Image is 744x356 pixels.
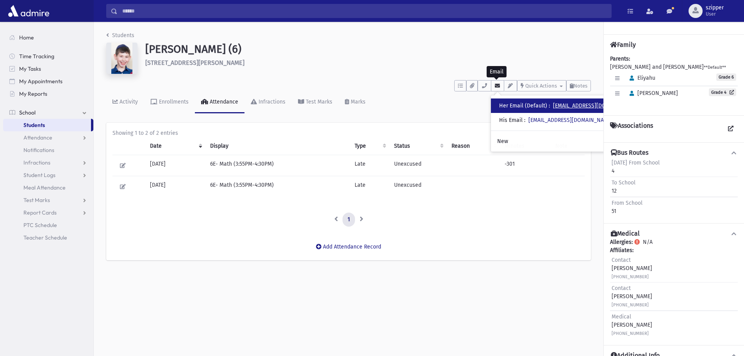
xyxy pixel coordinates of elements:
span: Meal Attendance [23,184,66,191]
h4: Bus Routes [611,149,648,157]
span: Report Cards [23,209,57,216]
div: Showing 1 to 2 of 2 entries [112,129,585,137]
a: Attendance [3,131,93,144]
th: Reason: activate to sort column ascending [447,137,500,155]
input: Search [118,4,611,18]
th: Status: activate to sort column ascending [389,137,447,155]
span: szipper [706,5,724,11]
div: 51 [612,199,642,215]
td: Unexcused [389,155,447,176]
a: New [491,134,644,148]
span: Notes [574,83,587,89]
button: Edit [117,181,128,192]
a: Infractions [3,156,93,169]
span: School [19,109,36,116]
td: [DATE] [145,176,205,197]
span: Contact [612,257,631,263]
div: N/A [610,238,738,339]
a: My Reports [3,88,93,100]
span: [PERSON_NAME] [626,90,678,97]
span: Home [19,34,34,41]
button: Add Attendance Record [311,240,386,254]
span: PTC Schedule [23,222,57,229]
h4: Family [610,41,636,48]
b: Affiliates: [610,247,633,254]
small: [PHONE_NUMBER] [612,331,649,336]
a: [EMAIL_ADDRESS][DOMAIN_NAME] [553,102,637,109]
a: Meal Attendance [3,181,93,194]
a: Enrollments [144,91,195,113]
a: Test Marks [292,91,339,113]
div: [PERSON_NAME] [612,284,652,309]
a: Infractions [244,91,292,113]
span: Eliyahu [626,75,655,81]
span: My Tasks [19,65,41,72]
a: Test Marks [3,194,93,206]
div: 12 [612,179,635,195]
span: Notifications [23,147,54,154]
td: Late [350,176,389,197]
a: Students [106,32,134,39]
span: [DATE] From School [612,159,660,166]
div: Attendance [208,98,238,105]
span: User [706,11,724,17]
div: [PERSON_NAME] and [PERSON_NAME] [610,55,738,109]
div: Infractions [257,98,285,105]
h4: Medical [611,230,640,238]
td: 6E- Math (3:55PM-4:30PM) [205,176,350,197]
b: Parents: [610,55,630,62]
button: Notes [566,80,591,91]
th: Date: activate to sort column ascending [145,137,205,155]
a: Report Cards [3,206,93,219]
a: Student Logs [3,169,93,181]
a: Attendance [195,91,244,113]
div: Test Marks [304,98,332,105]
a: [EMAIL_ADDRESS][DOMAIN_NAME] [528,117,613,123]
div: [PERSON_NAME] [612,256,652,281]
td: [DATE] [145,155,205,176]
button: Quick Actions [517,80,566,91]
a: My Appointments [3,75,93,88]
span: From School [612,200,642,206]
span: : [549,102,550,109]
td: -301 [500,155,551,176]
span: Student Logs [23,172,55,179]
h1: [PERSON_NAME] (6) [145,43,591,56]
span: Medical [612,313,631,320]
span: To School [612,179,635,186]
td: Late [350,155,389,176]
a: Students [3,119,91,131]
span: Attendance [23,134,52,141]
span: Quick Actions [525,83,557,89]
div: Email [487,66,507,77]
a: Teacher Schedule [3,231,93,244]
button: Medical [610,230,738,238]
td: Unexcused [389,176,447,197]
div: His Email [499,116,613,124]
span: My Appointments [19,78,62,85]
nav: breadcrumb [106,31,134,43]
span: Time Tracking [19,53,54,60]
td: 6E- Math (3:55PM-4:30PM) [205,155,350,176]
span: : [524,117,525,123]
div: Marks [349,98,366,105]
a: Notifications [3,144,93,156]
div: Her Email (Default) [499,102,637,110]
h4: Associations [610,122,653,136]
button: Bus Routes [610,149,738,157]
button: Edit [117,160,128,171]
span: Infractions [23,159,50,166]
a: Grade 4 [709,88,736,96]
a: My Tasks [3,63,93,75]
th: Display [205,137,350,155]
img: w== [106,43,137,74]
span: Students [23,122,45,129]
span: Contact [612,285,631,292]
a: Time Tracking [3,50,93,63]
small: [PHONE_NUMBER] [612,302,649,308]
b: Allergies: [610,239,633,245]
div: [PERSON_NAME] [612,313,652,337]
a: School [3,106,93,119]
small: [PHONE_NUMBER] [612,274,649,279]
span: Grade 6 [716,73,736,81]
